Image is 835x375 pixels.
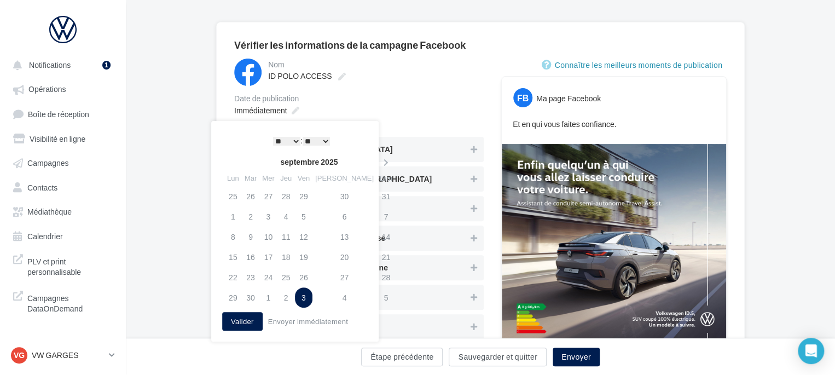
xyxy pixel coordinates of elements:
div: 1 [102,61,111,70]
span: Visibilité en ligne [30,134,85,143]
td: 26 [295,267,312,287]
a: Calendrier [7,226,119,245]
button: Notifications 1 [7,55,115,74]
td: 21 [376,247,396,267]
td: 1 [259,287,277,308]
td: 20 [312,247,376,267]
td: 18 [277,247,295,267]
div: FB [513,88,532,107]
td: 16 [242,247,259,267]
span: Calendrier [27,231,63,240]
a: Visibilité en ligne [7,128,119,148]
a: Opérations [7,79,119,99]
th: [PERSON_NAME] [312,170,376,186]
td: 25 [277,267,295,287]
th: Ven [295,170,312,186]
td: 28 [277,186,295,206]
td: 28 [376,267,396,287]
button: Étape précédente [361,348,443,366]
a: Campagnes [7,152,119,172]
div: Date de publication [234,95,484,102]
td: 30 [242,287,259,308]
td: 14 [376,227,396,247]
span: Médiathèque [27,207,72,216]
td: 24 [259,267,277,287]
button: Valider [222,312,263,331]
div: Vérifier les informations de la campagne Facebook [234,40,727,50]
td: 3 [259,206,277,227]
th: Mer [259,170,277,186]
div: Open Intercom Messenger [798,338,824,364]
div: : [246,132,357,149]
th: septembre 2025 [242,154,376,170]
span: Immédiatement [234,106,287,115]
td: 2 [277,287,295,308]
td: 29 [224,287,242,308]
span: Campagnes [27,158,69,168]
td: 27 [312,267,376,287]
a: Boîte de réception [7,103,119,124]
td: 23 [242,267,259,287]
a: Médiathèque [7,201,119,221]
p: Et en qui vous faites confiance. [513,119,715,130]
span: VG [14,350,25,361]
td: 2 [242,206,259,227]
td: 5 [376,287,396,308]
td: 22 [224,267,242,287]
th: Jeu [277,170,295,186]
td: 13 [312,227,376,247]
th: Dim [376,170,396,186]
button: Sauvegarder et quitter [449,348,546,366]
div: Ma page Facebook [536,93,601,104]
td: 9 [242,227,259,247]
td: 26 [242,186,259,206]
td: 25 [224,186,242,206]
td: 6 [312,206,376,227]
td: 10 [259,227,277,247]
span: ID POLO ACCESS [268,71,332,80]
span: Contacts [27,182,57,192]
td: 19 [295,247,312,267]
td: 31 [376,186,396,206]
td: 8 [224,227,242,247]
a: PLV et print personnalisable [7,250,119,282]
td: 5 [295,206,312,227]
td: 11 [277,227,295,247]
td: 3 [295,287,312,308]
span: Boîte de réception [28,109,89,118]
a: VG VW GARGES [9,345,117,366]
td: 27 [259,186,277,206]
button: Envoyer immédiatement [264,315,352,328]
td: 4 [312,287,376,308]
td: 4 [277,206,295,227]
a: Connaître les meilleurs moments de publication [541,59,727,72]
p: VW GARGES [32,350,105,361]
th: Mar [242,170,259,186]
button: Envoyer [553,348,600,366]
td: 30 [312,186,376,206]
div: Nom [268,61,482,68]
a: Campagnes DataOnDemand [7,286,119,319]
td: 15 [224,247,242,267]
span: Campagnes DataOnDemand [27,291,113,314]
td: 12 [295,227,312,247]
a: Contacts [7,177,119,197]
span: Notifications [29,60,71,70]
td: 17 [259,247,277,267]
td: 1 [224,206,242,227]
td: 29 [295,186,312,206]
td: 7 [376,206,396,227]
span: Opérations [28,85,66,94]
th: Lun [224,170,242,186]
span: PLV et print personnalisable [27,254,113,278]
